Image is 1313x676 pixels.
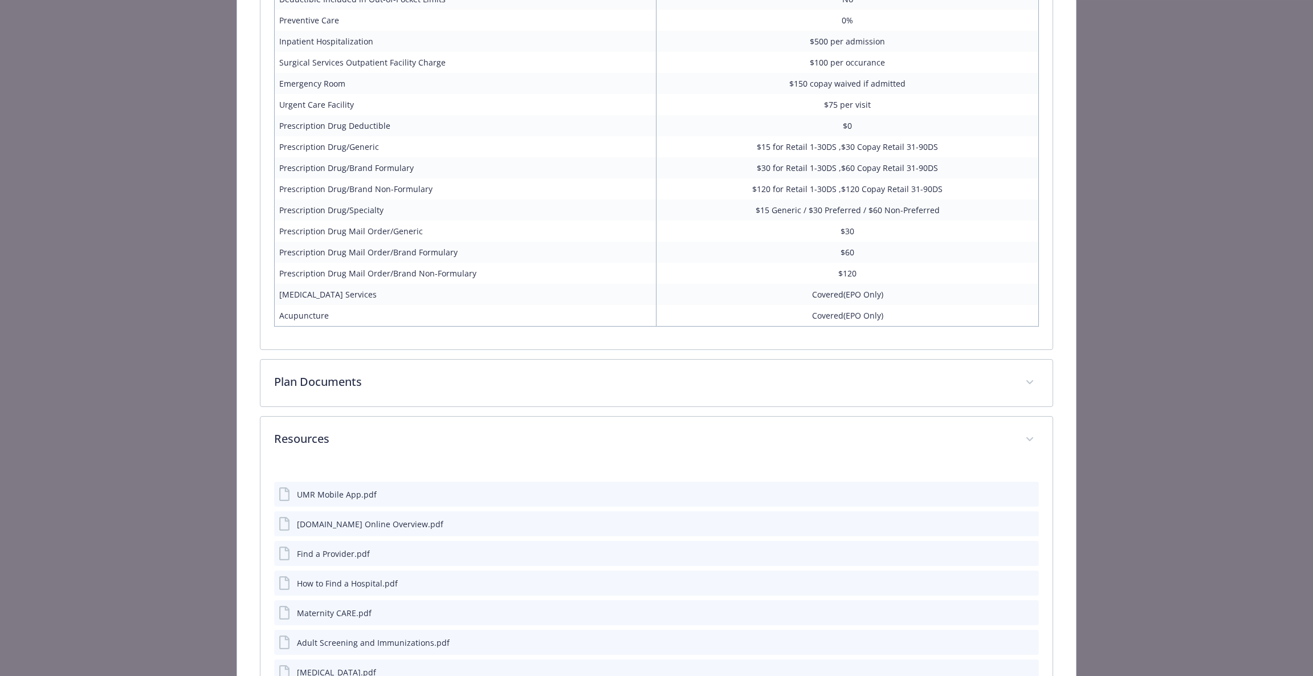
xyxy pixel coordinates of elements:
td: [MEDICAL_DATA] Services [274,284,656,305]
td: $15 Generic / $30 Preferred / $60 Non-Preferred [656,199,1039,221]
td: Prescription Drug/Brand Formulary [274,157,656,178]
div: [DOMAIN_NAME] Online Overview.pdf [297,518,443,530]
td: Urgent Care Facility [274,94,656,115]
button: download file [1006,607,1015,619]
button: download file [1006,548,1015,560]
div: Adult Screening and Immunizations.pdf [297,637,450,649]
button: download file [1006,637,1015,649]
button: download file [1006,577,1015,589]
td: Prescription Drug Deductible [274,115,656,136]
td: Covered(EPO Only) [656,305,1039,327]
td: Prescription Drug/Generic [274,136,656,157]
td: Covered(EPO Only) [656,284,1039,305]
td: $30 [656,221,1039,242]
td: $120 [656,263,1039,284]
p: Resources [274,430,1012,447]
div: Resources [260,417,1053,463]
button: download file [1006,518,1015,530]
td: Preventive Care [274,10,656,31]
button: download file [1006,488,1015,500]
div: Find a Provider.pdf [297,548,370,560]
td: Prescription Drug Mail Order/Generic [274,221,656,242]
button: preview file [1024,607,1034,619]
td: Acupuncture [274,305,656,327]
td: Emergency Room [274,73,656,94]
td: $0 [656,115,1039,136]
div: Plan Documents [260,360,1053,406]
td: Inpatient Hospitalization [274,31,656,52]
td: $500 per admission [656,31,1039,52]
td: $75 per visit [656,94,1039,115]
td: $15 for Retail 1-30DS ,$30 Copay Retail 31-90DS [656,136,1039,157]
td: 0% [656,10,1039,31]
button: preview file [1024,637,1034,649]
td: Prescription Drug/Specialty [274,199,656,221]
div: How to Find a Hospital.pdf [297,577,398,589]
td: $100 per occurance [656,52,1039,73]
td: $30 for Retail 1-30DS ,$60 Copay Retail 31-90DS [656,157,1039,178]
div: UMR Mobile App.pdf [297,488,377,500]
td: Prescription Drug Mail Order/Brand Formulary [274,242,656,263]
p: Plan Documents [274,373,1012,390]
td: $150 copay waived if admitted [656,73,1039,94]
button: preview file [1024,518,1034,530]
button: preview file [1024,548,1034,560]
td: $120 for Retail 1-30DS ,$120 Copay Retail 31-90DS [656,178,1039,199]
td: Prescription Drug/Brand Non-Formulary [274,178,656,199]
button: preview file [1024,577,1034,589]
div: Maternity CARE.pdf [297,607,372,619]
button: preview file [1024,488,1034,500]
td: Surgical Services Outpatient Facility Charge [274,52,656,73]
td: Prescription Drug Mail Order/Brand Non-Formulary [274,263,656,284]
td: $60 [656,242,1039,263]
